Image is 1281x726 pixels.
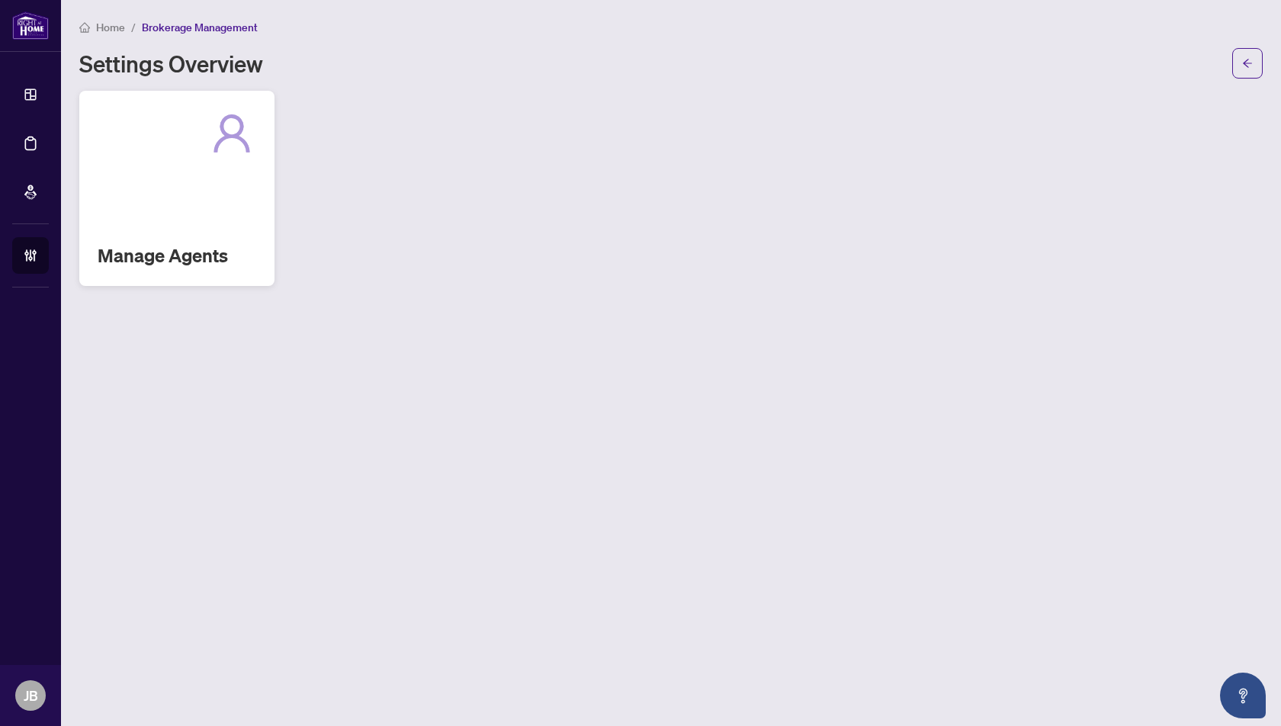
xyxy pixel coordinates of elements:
[24,685,38,706] span: JB
[79,51,263,75] h1: Settings Overview
[142,21,258,34] span: Brokerage Management
[79,22,90,33] span: home
[1220,673,1266,718] button: Open asap
[131,18,136,36] li: /
[98,243,256,268] h2: Manage Agents
[12,11,49,40] img: logo
[1242,58,1253,69] span: arrow-left
[96,21,125,34] span: Home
